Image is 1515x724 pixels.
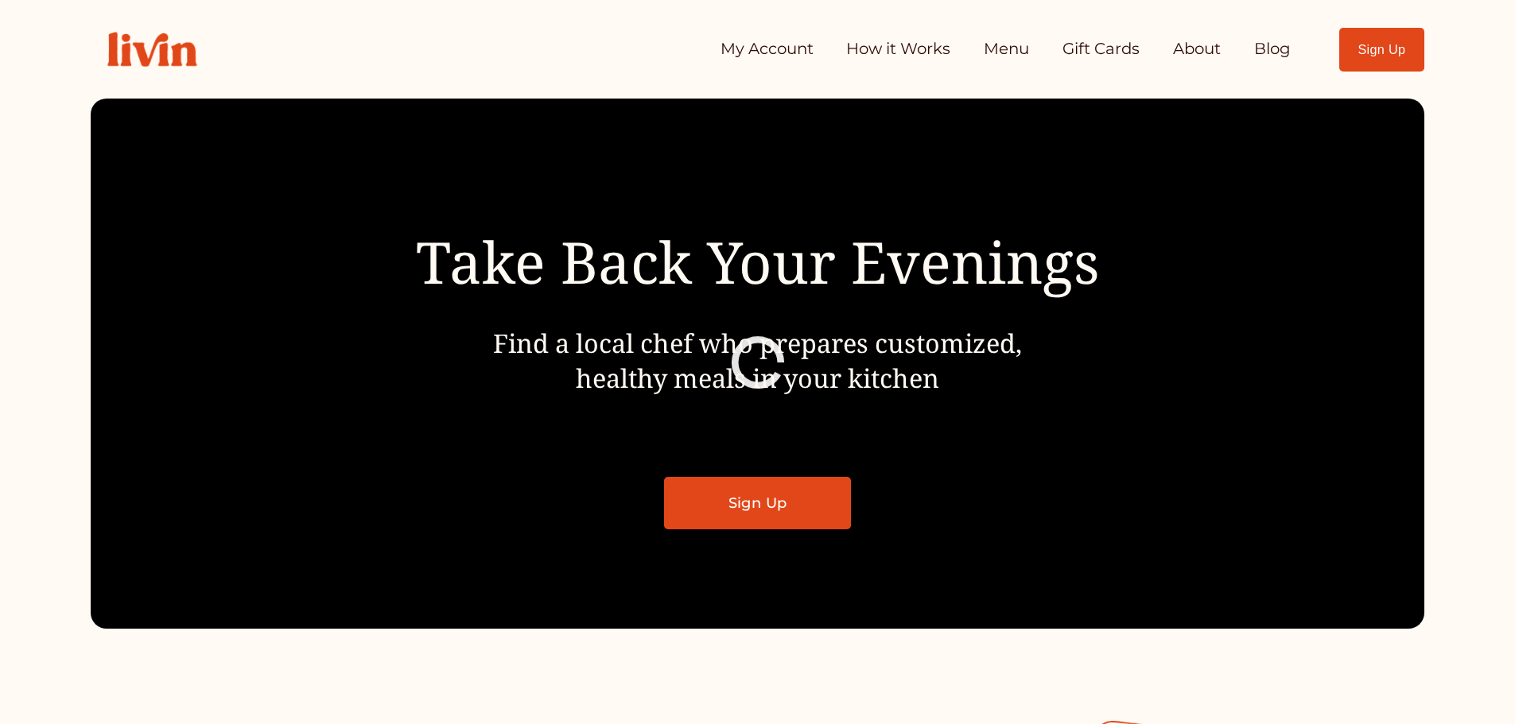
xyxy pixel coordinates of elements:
[1173,33,1221,65] a: About
[664,477,851,529] a: Sign Up
[416,223,1099,300] span: Take Back Your Evenings
[984,33,1029,65] a: Menu
[493,325,1022,395] span: Find a local chef who prepares customized, healthy meals in your kitchen
[1254,33,1291,65] a: Blog
[1062,33,1140,65] a: Gift Cards
[1339,28,1424,72] a: Sign Up
[846,33,950,65] a: How it Works
[721,33,814,65] a: My Account
[91,15,213,83] img: Livin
